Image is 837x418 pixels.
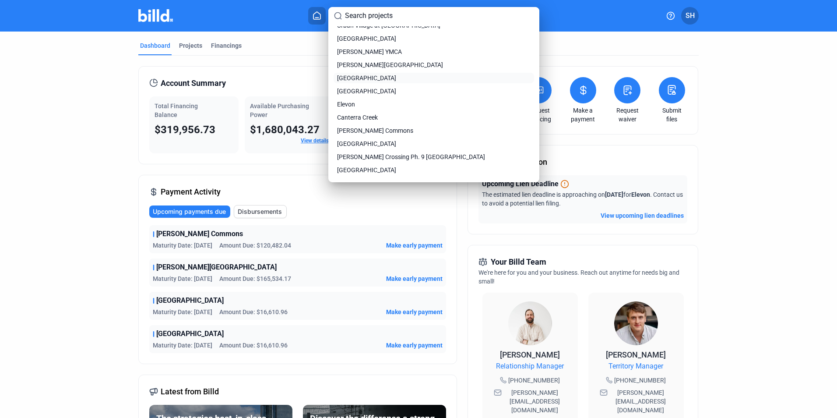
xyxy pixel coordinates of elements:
span: [GEOGRAPHIC_DATA] [337,74,396,82]
span: [PERSON_NAME] Commons [337,126,413,135]
span: [PERSON_NAME] Crossing Ph. 9 [GEOGRAPHIC_DATA] [337,152,485,161]
span: Canterra Creek [337,113,378,122]
span: [GEOGRAPHIC_DATA] [337,34,396,43]
span: Elevon [337,100,355,109]
span: [PERSON_NAME][GEOGRAPHIC_DATA] [337,60,443,69]
input: Search projects [345,11,534,21]
span: [GEOGRAPHIC_DATA] [337,139,396,148]
span: [PERSON_NAME] YMCA [337,47,402,56]
span: [GEOGRAPHIC_DATA] [337,166,396,174]
span: [GEOGRAPHIC_DATA] [337,87,396,96]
